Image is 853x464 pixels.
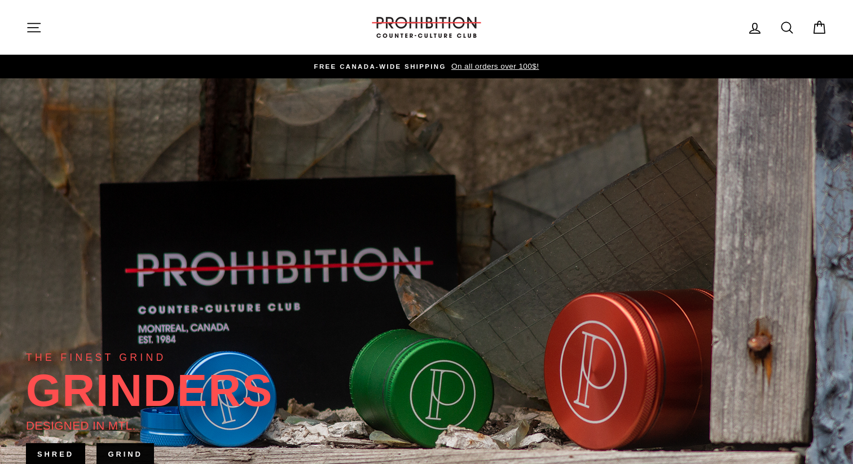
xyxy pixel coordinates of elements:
div: THE FINEST GRIND [26,350,166,365]
div: DESIGNED IN MTL. [26,416,136,435]
div: GRINDERS [26,368,273,413]
a: FREE CANADA-WIDE SHIPPING On all orders over 100$! [29,60,824,73]
span: On all orders over 100$! [449,62,539,70]
span: FREE CANADA-WIDE SHIPPING [314,63,446,70]
img: PROHIBITION COUNTER-CULTURE CLUB [370,17,483,38]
